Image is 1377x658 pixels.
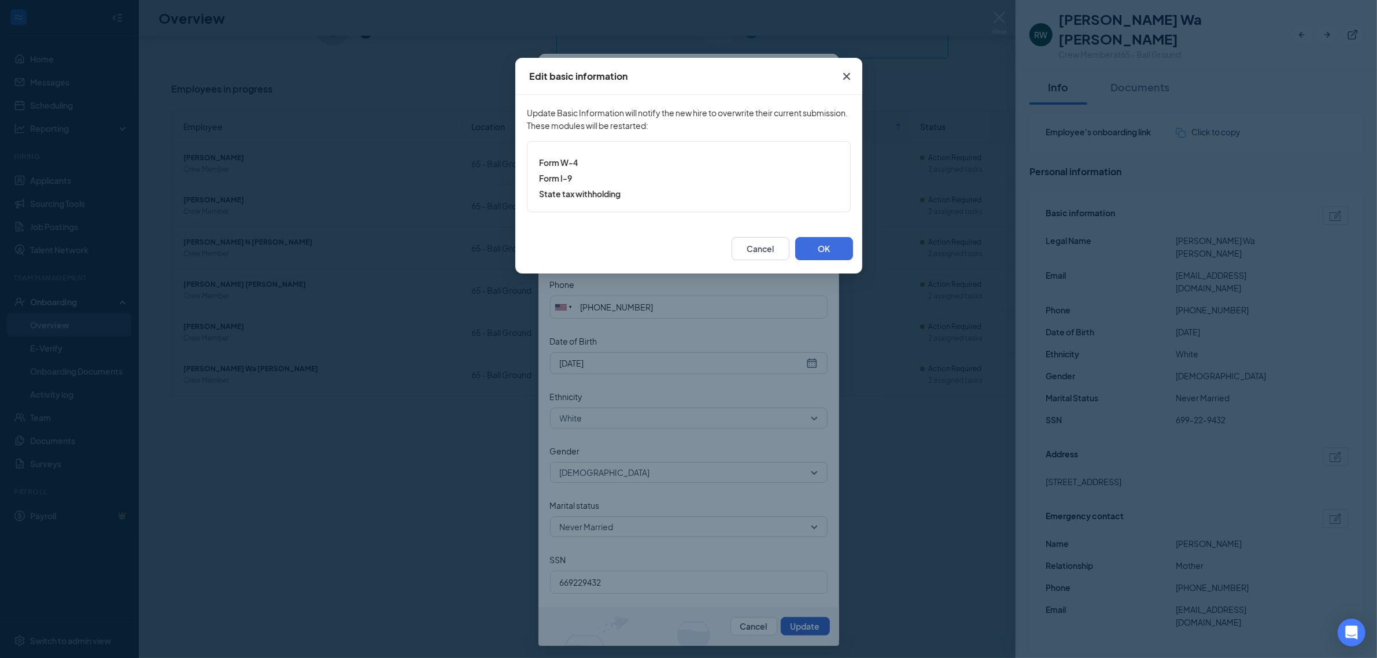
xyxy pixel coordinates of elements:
[539,156,839,169] span: Form W-4
[539,172,839,184] span: Form I-9
[795,237,853,260] button: OK
[732,237,789,260] button: Cancel
[527,106,851,132] span: Update Basic Information will notify the new hire to overwrite their current submission. These mo...
[1338,619,1365,646] div: Open Intercom Messenger
[840,69,854,83] svg: Cross
[529,70,627,83] div: Edit basic information
[539,187,839,200] span: State tax withholding
[831,58,862,95] button: Close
